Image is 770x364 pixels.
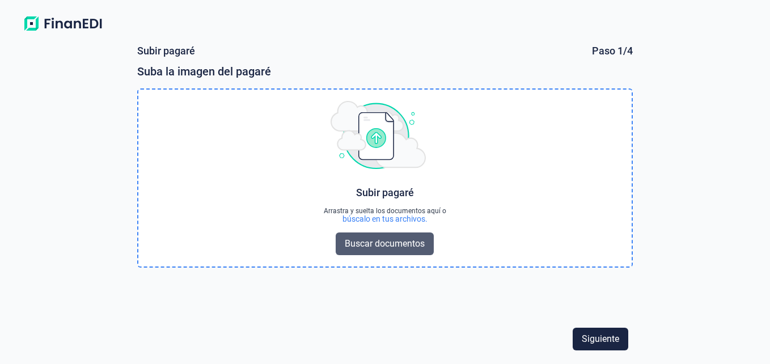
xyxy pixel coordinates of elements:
[592,45,633,57] div: Paso 1/4
[342,214,428,223] div: búscalo en tus archivos.
[573,328,628,350] button: Siguiente
[345,237,425,251] span: Buscar documentos
[324,214,446,223] div: búscalo en tus archivos.
[137,64,632,79] div: Suba la imagen del pagaré
[331,101,426,169] img: upload img
[582,332,619,346] span: Siguiente
[137,45,195,57] div: Subir pagaré
[324,208,446,214] div: Arrastra y suelta los documentos aquí o
[18,14,108,34] img: Logo de aplicación
[336,232,434,255] button: Buscar documentos
[356,187,414,198] div: Subir pagaré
